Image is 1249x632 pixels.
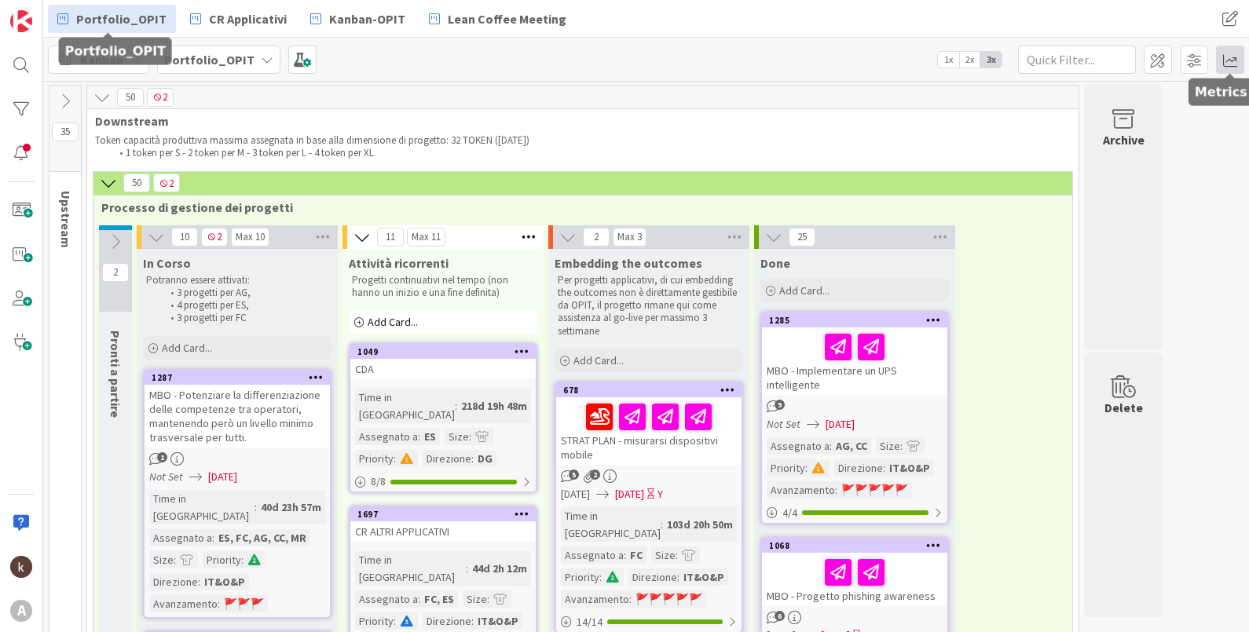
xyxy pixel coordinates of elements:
[760,312,949,524] a: 1285MBO - Implementare un UPS intelligenteNot Set[DATE]Assegnato a:AG, CCSize:Priority:Direzione:...
[203,551,241,568] div: Priority
[423,612,471,630] div: Direzione
[355,389,455,423] div: Time in [GEOGRAPHIC_DATA]
[938,52,959,68] span: 1x
[147,88,174,107] span: 2
[95,134,1071,147] p: Token capacità produttiva massima assegnata in base alla dimensione di progetto: 32 TOKEN ([DATE])
[241,551,244,568] span: :
[455,397,457,415] span: :
[153,174,180,192] span: 2
[108,331,123,418] span: Pronti a partire
[590,469,600,480] span: 2
[350,521,536,542] div: CR ALTRI APPLICATIVI
[561,486,590,502] span: [DATE]
[876,437,900,455] div: Size
[145,385,330,448] div: MBO - Potenziare la differenziazione delle competenze tra operatori, mantenendo però un livello m...
[152,372,330,383] div: 1287
[350,507,536,542] div: 1697CR ALTRI APPLICATIVI
[762,503,947,523] div: 4/4
[10,600,32,622] div: A
[782,505,797,521] span: 4 / 4
[651,546,676,564] div: Size
[676,546,678,564] span: :
[368,315,418,329] span: Add Card...
[661,516,663,533] span: :
[679,568,728,586] div: IT&O&P
[583,228,610,247] span: 2
[624,546,626,564] span: :
[355,551,466,586] div: Time in [GEOGRAPHIC_DATA]
[629,590,632,608] span: :
[789,228,815,247] span: 25
[76,9,167,28] span: Portfolio_OPIT
[218,595,220,612] span: :
[352,274,534,300] p: Progetti continuativi nel tempo (non hanno un inizio e una fine definita)
[959,52,980,68] span: 2x
[146,274,328,287] p: Potranno essere attivati:
[201,228,228,247] span: 2
[350,359,536,379] div: CDA
[101,199,1053,215] span: Processo di gestione dei progetti
[301,5,415,33] a: Kanban-OPIT
[198,573,200,590] span: :
[474,612,522,630] div: IT&O&P
[556,383,742,397] div: 678
[561,568,599,586] div: Priority
[162,341,212,355] span: Add Card...
[561,546,624,564] div: Assegnato a
[471,450,474,467] span: :
[394,450,396,467] span: :
[762,327,947,395] div: MBO - Implementare un UPS intelligente
[208,469,237,485] span: [DATE]
[561,590,629,608] div: Avanzamento
[145,371,330,448] div: 1287MBO - Potenziare la differenziazione delle competenze tra operatori, mantenendo però un livel...
[10,556,32,578] img: kh
[329,9,405,28] span: Kanban-OPIT
[111,147,1071,159] li: 1 token per S - 2 token per M - 3 token per L - 4 token per XL
[162,312,329,324] li: 3 progetti per FC
[350,507,536,521] div: 1697
[420,428,440,445] div: ES
[469,428,471,445] span: :
[171,228,198,247] span: 10
[102,263,129,282] span: 2
[767,437,830,455] div: Assegnato a
[635,592,702,606] span: 🚩🚩🚩🚩🚩
[209,9,287,28] span: CR Applicativi
[65,44,166,59] h5: Portfolio_OPIT
[663,516,737,533] div: 103d 20h 50m
[355,612,394,630] div: Priority
[980,52,1002,68] span: 3x
[255,499,257,516] span: :
[835,481,837,499] span: :
[350,472,536,491] div: 8/8
[162,287,329,299] li: 3 progetti per AG,
[841,483,908,497] span: 🚩🚩🚩🚩🚩
[95,113,1059,129] span: Downstream
[162,299,329,312] li: 4 progetti per ES,
[350,345,536,359] div: 1049
[617,233,642,241] div: Max 3
[157,452,167,462] span: 1
[883,459,885,477] span: :
[212,529,214,546] span: :
[174,551,176,568] span: :
[767,417,800,431] i: Not Set
[355,450,394,467] div: Priority
[762,313,947,327] div: 1285
[1104,398,1143,417] div: Delete
[762,539,947,606] div: 1068MBO - Progetto phishing awareness
[762,539,947,553] div: 1068
[468,560,531,577] div: 44d 2h 12m
[626,546,646,564] div: FC
[236,233,265,241] div: Max 10
[677,568,679,586] span: :
[377,228,404,247] span: 11
[394,612,396,630] span: :
[149,595,218,612] div: Avanzamento
[762,313,947,395] div: 1285MBO - Implementare un UPS intelligente
[599,568,602,586] span: :
[805,459,808,477] span: :
[214,529,310,546] div: ES, FC, AG, CC, MR
[555,255,702,271] span: Embedding the outcomes
[762,553,947,606] div: MBO - Progetto phishing awareness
